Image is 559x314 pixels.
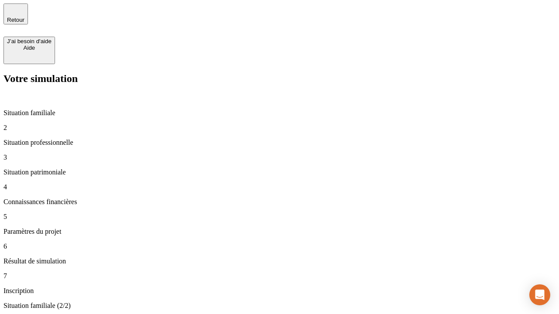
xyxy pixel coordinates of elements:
p: Inscription [3,287,556,295]
button: J’ai besoin d'aideAide [3,37,55,64]
p: 6 [3,242,556,250]
span: Retour [7,17,24,23]
button: Retour [3,3,28,24]
p: 2 [3,124,556,132]
p: Situation patrimoniale [3,168,556,176]
h2: Votre simulation [3,73,556,85]
p: 7 [3,272,556,280]
p: Paramètres du projet [3,228,556,235]
p: 4 [3,183,556,191]
p: 3 [3,154,556,161]
p: 5 [3,213,556,221]
p: Situation professionnelle [3,139,556,147]
div: J’ai besoin d'aide [7,38,52,44]
div: Aide [7,44,52,51]
p: Situation familiale [3,109,556,117]
p: Connaissances financières [3,198,556,206]
p: Situation familiale (2/2) [3,302,556,310]
div: Open Intercom Messenger [529,284,550,305]
p: Résultat de simulation [3,257,556,265]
